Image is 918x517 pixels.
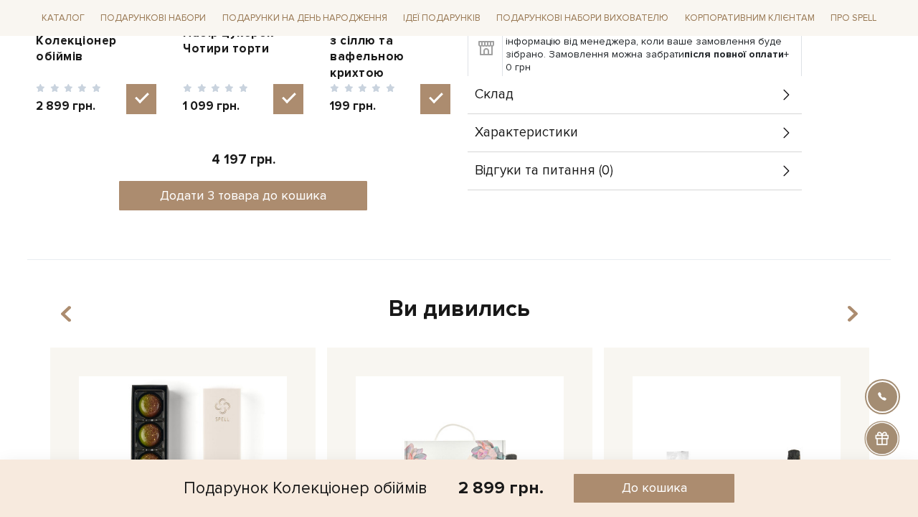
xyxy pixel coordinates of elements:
a: Набір цукерок Чотири торти [183,25,303,57]
a: Подарунок Колекціонер обіймів [36,17,156,65]
button: Додати 3 товара до кошика [119,181,368,210]
span: Склад [475,88,514,101]
div: 2 899 грн. [458,477,544,499]
span: 4 197 грн. [212,152,275,168]
span: 1 099 грн. [183,98,248,114]
a: Подарункові набори вихователю [491,6,674,30]
button: До кошика [574,474,734,503]
a: Ідеї подарунків [397,7,486,29]
span: До кошика [622,480,687,496]
b: після повної оплати [684,48,784,60]
a: Подарункові набори [95,7,212,29]
span: Характеристики [475,126,578,139]
a: Подарунки на День народження [217,7,393,29]
td: Самовивіз зі складу - вул. [STREET_ADDRESS] Очікуйте інформацію від менеджера, коли ваше замовлен... [503,19,802,78]
a: Про Spell [825,7,882,29]
div: Подарунок Колекціонер обіймів [184,474,427,503]
span: 2 899 грн. [36,98,101,114]
a: Корпоративним клієнтам [679,6,820,30]
div: Ви дивились [44,294,874,325]
span: Відгуки та питання (0) [475,164,613,177]
a: Драже фундук в темному шоколаді з сіллю та вафельною крихтою [330,1,450,80]
a: Каталог [36,7,90,29]
span: 199 грн. [330,98,395,114]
